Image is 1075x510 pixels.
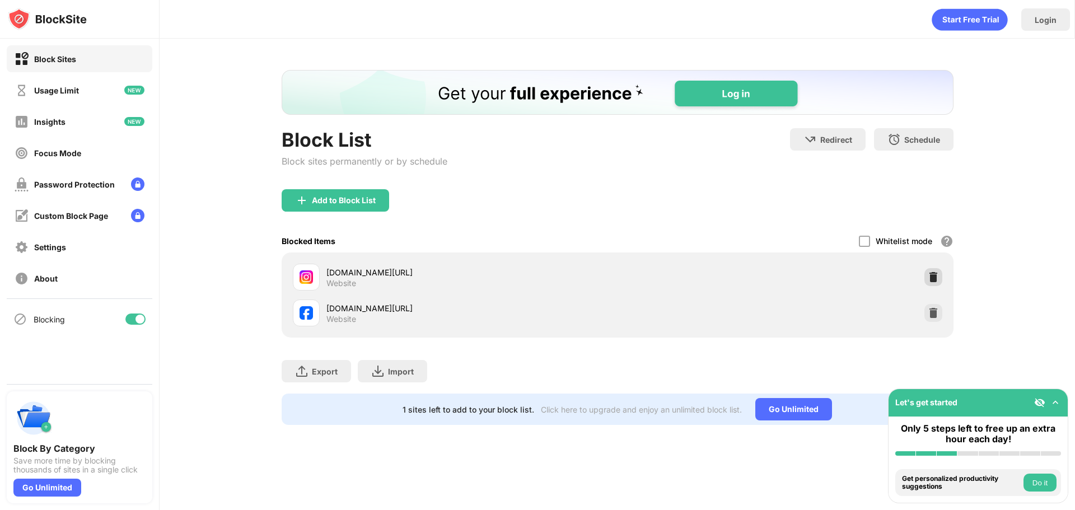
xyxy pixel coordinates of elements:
div: [DOMAIN_NAME][URL] [326,302,618,314]
div: Insights [34,117,66,127]
img: insights-off.svg [15,115,29,129]
div: Only 5 steps left to free up an extra hour each day! [895,423,1061,445]
div: Whitelist mode [876,236,932,246]
div: Usage Limit [34,86,79,95]
div: Password Protection [34,180,115,189]
img: customize-block-page-off.svg [15,209,29,223]
div: Block Sites [34,54,76,64]
div: Go Unlimited [755,398,832,420]
div: Block sites permanently or by schedule [282,156,447,167]
div: Blocked Items [282,236,335,246]
img: logo-blocksite.svg [8,8,87,30]
div: Custom Block Page [34,211,108,221]
button: Do it [1023,474,1057,492]
div: Blocking [34,315,65,324]
div: Block List [282,128,447,151]
img: lock-menu.svg [131,209,144,222]
img: blocking-icon.svg [13,312,27,326]
div: About [34,274,58,283]
div: 1 sites left to add to your block list. [403,405,534,414]
img: password-protection-off.svg [15,177,29,191]
div: Website [326,314,356,324]
div: [DOMAIN_NAME][URL] [326,266,618,278]
img: omni-setup-toggle.svg [1050,397,1061,408]
div: Website [326,278,356,288]
div: Get personalized productivity suggestions [902,475,1021,491]
img: focus-off.svg [15,146,29,160]
div: Add to Block List [312,196,376,205]
div: Login [1035,15,1057,25]
div: Click here to upgrade and enjoy an unlimited block list. [541,405,742,414]
img: time-usage-off.svg [15,83,29,97]
div: Block By Category [13,443,146,454]
iframe: Banner [282,70,954,115]
img: favicons [300,270,313,284]
img: lock-menu.svg [131,177,144,191]
div: animation [932,8,1008,31]
img: new-icon.svg [124,86,144,95]
div: Import [388,367,414,376]
div: Save more time by blocking thousands of sites in a single click [13,456,146,474]
img: about-off.svg [15,272,29,286]
div: Settings [34,242,66,252]
div: Go Unlimited [13,479,81,497]
img: block-on.svg [15,52,29,66]
img: push-categories.svg [13,398,54,438]
img: new-icon.svg [124,117,144,126]
img: settings-off.svg [15,240,29,254]
div: Let's get started [895,397,957,407]
div: Export [312,367,338,376]
img: eye-not-visible.svg [1034,397,1045,408]
div: Focus Mode [34,148,81,158]
div: Redirect [820,135,852,144]
div: Schedule [904,135,940,144]
img: favicons [300,306,313,320]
